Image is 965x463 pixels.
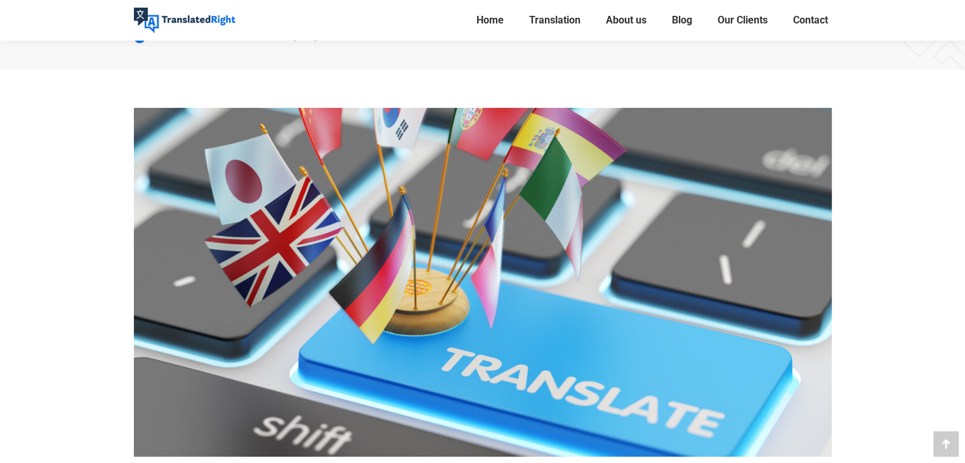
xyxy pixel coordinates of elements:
[789,11,832,29] a: Contact
[606,14,647,27] span: About us
[473,11,508,29] a: Home
[525,11,584,29] a: Translation
[476,14,504,27] span: Home
[529,14,581,27] span: Translation
[718,14,768,27] span: Our Clients
[714,11,771,29] a: Our Clients
[134,108,832,457] img: Foreign,Languages,Translation,Concept,,Online,Translator,,Macro,View,Of,Computer
[602,11,650,29] a: About us
[668,11,696,29] a: Blog
[793,14,828,27] span: Contact
[672,14,692,27] span: Blog
[134,8,235,33] img: Translated Right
